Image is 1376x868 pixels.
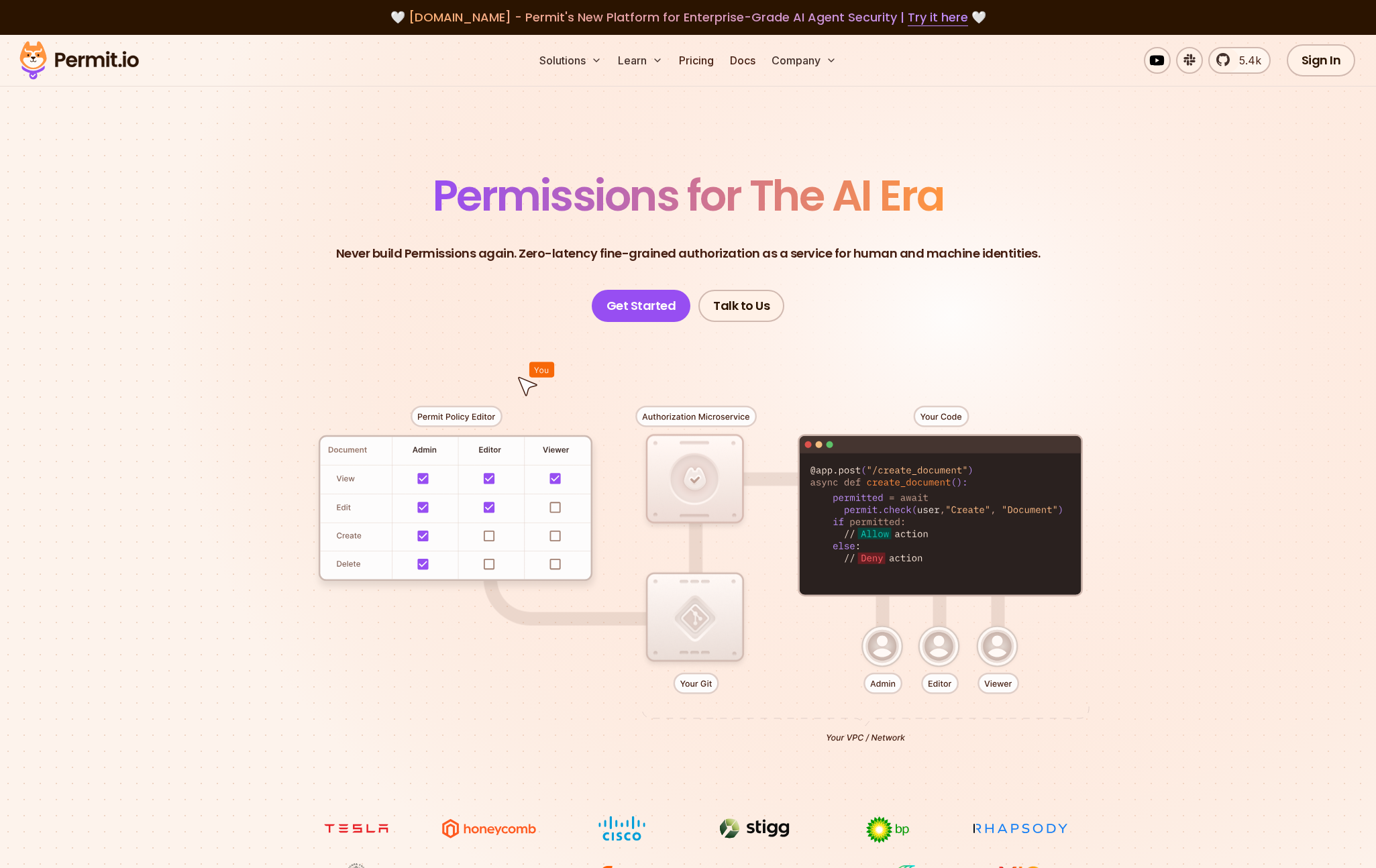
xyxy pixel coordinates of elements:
img: tesla [306,816,407,841]
span: [DOMAIN_NAME] - Permit's New Platform for Enterprise-Grade AI Agent Security | [409,9,968,25]
a: Docs [725,47,761,74]
button: Company [766,47,842,74]
a: Sign In [1287,44,1356,76]
span: 5.4k [1231,52,1261,68]
a: Talk to Us [698,290,784,322]
a: Pricing [674,47,719,74]
a: Try it here [908,9,968,26]
div: 🤍 🤍 [32,8,1344,27]
img: bp [837,816,938,844]
p: Never build Permissions again. Zero-latency fine-grained authorization as a service for human and... [336,244,1041,263]
img: Stigg [704,816,805,841]
img: Rhapsody Health [970,816,1071,841]
button: Learn [613,47,668,74]
img: Permit logo [13,38,145,83]
a: Get Started [592,290,691,322]
a: 5.4k [1208,47,1271,74]
img: Cisco [572,816,672,841]
img: Honeycomb [439,816,539,841]
button: Solutions [534,47,607,74]
span: Permissions for The AI Era [433,166,944,225]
